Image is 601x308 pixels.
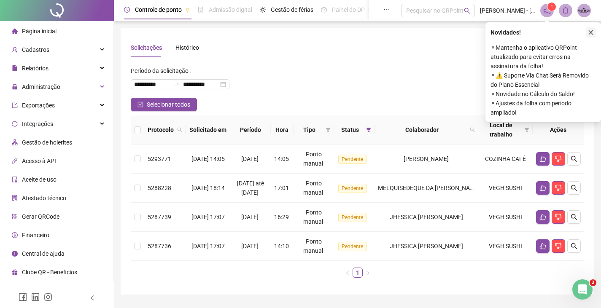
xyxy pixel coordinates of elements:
span: MELQUISEDEQUE DA [PERSON_NAME] [378,185,480,191]
span: 14:05 [274,155,289,162]
span: to [173,81,180,88]
span: export [12,102,18,108]
span: sun [260,7,266,13]
span: Painel do DP [332,6,365,13]
span: Ponto manual [303,238,323,254]
span: 5287739 [148,214,171,220]
span: gift [12,269,18,275]
span: Status [337,125,363,134]
button: left [342,268,353,278]
td: VEGH SUSHI [478,203,533,232]
td: VEGH SUSHI [478,174,533,203]
span: right [365,271,370,276]
span: Ponto manual [303,180,323,196]
span: dashboard [321,7,327,13]
span: Novidades ! [491,28,521,37]
span: filter [324,123,332,136]
span: filter [523,119,531,141]
span: [DATE] 17:07 [191,214,225,220]
span: Administração [22,83,60,90]
span: Cadastros [22,46,49,53]
span: filter [524,127,529,132]
span: Colaborador [378,125,466,134]
span: Gestão de holerites [22,139,72,146]
span: ⚬ Ajustes da folha com período ampliado! [491,99,596,117]
span: pushpin [368,8,373,13]
li: Página anterior [342,268,353,278]
span: Gerar QRCode [22,213,59,220]
span: Atestado técnico [22,195,66,201]
span: dollar [12,232,18,238]
span: audit [12,177,18,182]
span: Admissão digital [209,6,252,13]
span: file-done [198,7,204,13]
span: [DATE] [241,243,259,249]
span: left [345,271,350,276]
td: VEGH SUSHI [478,232,533,261]
span: Ponto manual [303,151,323,167]
span: check-square [137,102,143,107]
span: 5288228 [148,185,171,191]
span: 5293771 [148,155,171,162]
span: filter [366,127,371,132]
span: Exportações [22,102,55,109]
span: search [571,243,577,249]
span: search [464,8,470,14]
label: Período da solicitação [131,64,194,78]
span: Selecionar todos [147,100,190,109]
span: Clube QR - Beneficios [22,269,77,276]
span: Local de trabalho [482,121,521,139]
li: 1 [353,268,363,278]
span: 16:29 [274,214,289,220]
span: search [571,155,577,162]
li: Próxima página [363,268,373,278]
span: Protocolo [148,125,174,134]
span: dislike [555,214,562,220]
span: dislike [555,243,562,249]
span: qrcode [12,214,18,220]
span: solution [12,195,18,201]
span: left [89,295,95,301]
span: Pendente [338,242,367,251]
span: facebook [19,293,27,301]
span: Integrações [22,121,53,127]
span: 2 [590,279,596,286]
span: [DATE] 17:07 [191,243,225,249]
span: sync [12,121,18,127]
span: user-add [12,47,18,53]
span: Ponto manual [303,209,323,225]
th: Hora [271,115,294,145]
span: [PERSON_NAME] - [PERSON_NAME] [480,6,535,15]
span: Central de ajuda [22,250,65,257]
span: api [12,158,18,164]
span: search [571,185,577,191]
span: close [588,29,594,35]
a: 1 [353,268,362,277]
div: Ações [536,125,581,134]
span: 5287736 [148,243,171,249]
span: linkedin [31,293,40,301]
span: home [12,28,18,34]
span: search [177,127,182,132]
span: Página inicial [22,28,57,35]
span: lock [12,84,18,90]
td: COZINHA CAFÉ [478,145,533,174]
span: like [539,214,546,220]
span: Controle de ponto [135,6,182,13]
span: ⚬ Novidade no Cálculo do Saldo! [491,89,596,99]
span: bell [562,7,569,14]
span: swap-right [173,81,180,88]
span: JHESSICA [PERSON_NAME] [390,243,463,249]
span: ⚬ Mantenha o aplicativo QRPoint atualizado para evitar erros na assinatura da folha! [491,43,596,71]
span: dislike [555,185,562,191]
span: dislike [555,155,562,162]
span: 1 [550,4,553,10]
span: like [539,185,546,191]
span: filter [326,127,331,132]
span: like [539,243,546,249]
span: ellipsis [383,7,389,13]
span: file [12,65,18,71]
span: pushpin [185,8,190,13]
span: search [470,127,475,132]
span: info-circle [12,251,18,257]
